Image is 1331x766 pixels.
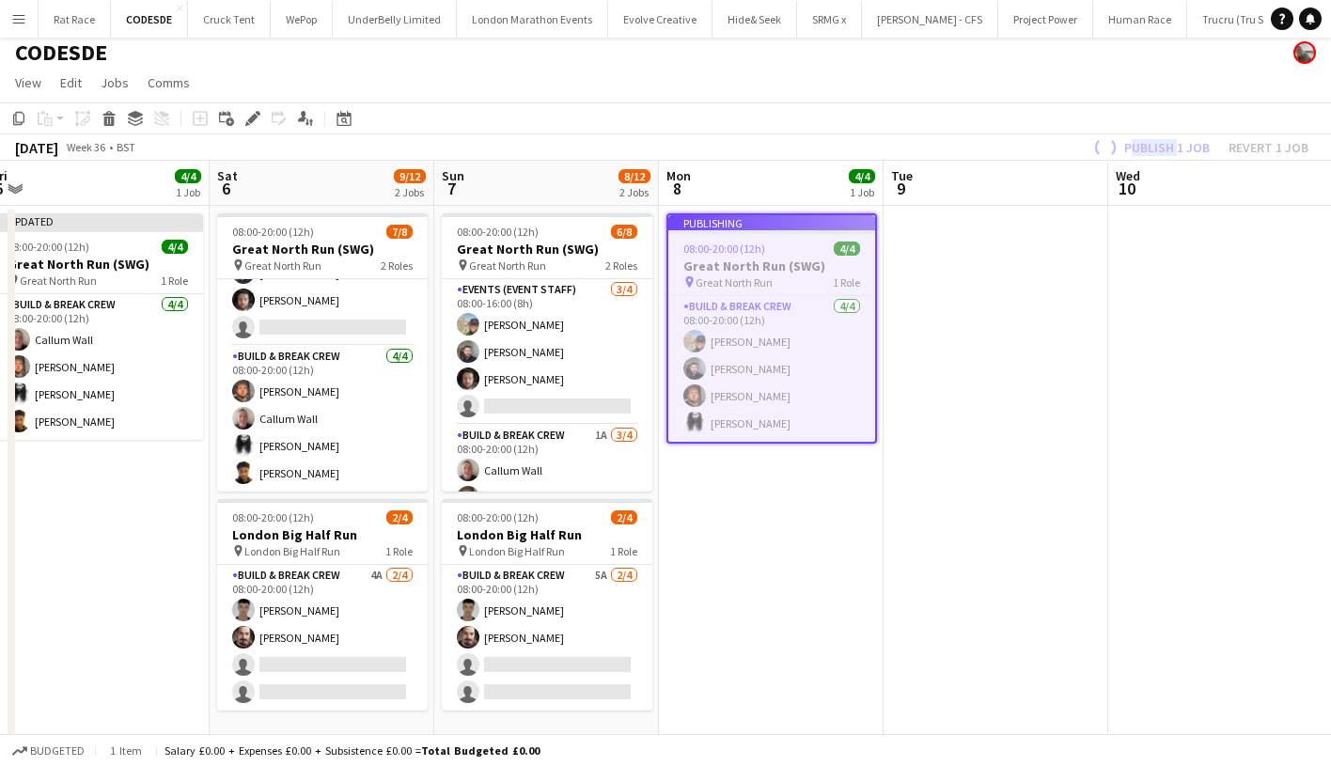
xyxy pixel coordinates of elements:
[619,185,650,199] div: 2 Jobs
[15,74,41,91] span: View
[20,274,97,288] span: Great North Run
[39,1,111,38] button: Rat Race
[849,169,875,183] span: 4/4
[214,178,238,199] span: 6
[244,258,321,273] span: Great North Run
[442,167,464,184] span: Sun
[442,213,652,492] app-job-card: 08:00-20:00 (12h)6/8Great North Run (SWG) Great North Run2 RolesEvents (Event Staff)3/408:00-16:0...
[666,167,691,184] span: Mon
[232,510,314,524] span: 08:00-20:00 (12h)
[442,241,652,258] h3: Great North Run (SWG)
[9,741,87,761] button: Budgeted
[164,743,540,758] div: Salary £0.00 + Expenses £0.00 + Subsistence £0.00 =
[93,70,136,95] a: Jobs
[797,1,862,38] button: SRMG x
[712,1,797,38] button: Hide& Seek
[891,167,913,184] span: Tue
[148,74,190,91] span: Comms
[611,225,637,239] span: 6/8
[217,346,428,492] app-card-role: Build & Break Crew4/408:00-20:00 (12h)[PERSON_NAME]Callum Wall[PERSON_NAME][PERSON_NAME]
[1187,1,1305,38] button: Trucru (Tru Stage)
[333,1,457,38] button: UnderBelly Limited
[442,499,652,711] app-job-card: 08:00-20:00 (12h)2/4London Big Half Run London Big Half Run1 RoleBuild & Break Crew5A2/408:00-20:...
[386,510,413,524] span: 2/4
[469,544,565,558] span: London Big Half Run
[8,240,89,254] span: 08:00-20:00 (12h)
[610,544,637,558] span: 1 Role
[8,70,49,95] a: View
[862,1,998,38] button: [PERSON_NAME] - CFS
[217,241,428,258] h3: Great North Run (SWG)
[394,169,426,183] span: 9/12
[244,544,340,558] span: London Big Half Run
[998,1,1093,38] button: Project Power
[457,1,608,38] button: London Marathon Events
[442,279,652,425] app-card-role: Events (Event Staff)3/408:00-16:00 (8h)[PERSON_NAME][PERSON_NAME][PERSON_NAME]
[188,1,271,38] button: Cruck Tent
[442,565,652,711] app-card-role: Build & Break Crew5A2/408:00-20:00 (12h)[PERSON_NAME][PERSON_NAME]
[30,744,85,758] span: Budgeted
[176,185,200,199] div: 1 Job
[111,1,188,38] button: CODESDE
[1116,167,1140,184] span: Wed
[217,565,428,711] app-card-role: Build & Break Crew4A2/408:00-20:00 (12h)[PERSON_NAME][PERSON_NAME]
[53,70,89,95] a: Edit
[850,185,874,199] div: 1 Job
[161,274,188,288] span: 1 Role
[421,743,540,758] span: Total Budgeted £0.00
[457,510,539,524] span: 08:00-20:00 (12h)
[117,140,135,154] div: BST
[605,258,637,273] span: 2 Roles
[15,138,58,157] div: [DATE]
[442,526,652,543] h3: London Big Half Run
[668,215,875,230] div: Publishing
[15,39,107,67] h1: CODESDE
[386,225,413,239] span: 7/8
[611,510,637,524] span: 2/4
[62,140,109,154] span: Week 36
[1113,178,1140,199] span: 10
[1293,41,1316,64] app-user-avatar: Jordan Curtis
[217,167,238,184] span: Sat
[395,185,425,199] div: 2 Jobs
[217,526,428,543] h3: London Big Half Run
[608,1,712,38] button: Evolve Creative
[232,225,314,239] span: 08:00-20:00 (12h)
[457,225,539,239] span: 08:00-20:00 (12h)
[162,240,188,254] span: 4/4
[439,178,464,199] span: 7
[619,169,650,183] span: 8/12
[666,213,877,444] app-job-card: Publishing08:00-20:00 (12h)4/4Great North Run (SWG) Great North Run1 RoleBuild & Break Crew4/408:...
[888,178,913,199] span: 9
[217,499,428,711] app-job-card: 08:00-20:00 (12h)2/4London Big Half Run London Big Half Run1 RoleBuild & Break Crew4A2/408:00-20:...
[103,743,149,758] span: 1 item
[101,74,129,91] span: Jobs
[381,258,413,273] span: 2 Roles
[60,74,82,91] span: Edit
[271,1,333,38] button: WePop
[175,169,201,183] span: 4/4
[385,544,413,558] span: 1 Role
[1093,1,1187,38] button: Human Race
[664,178,691,199] span: 8
[469,258,546,273] span: Great North Run
[217,213,428,492] app-job-card: 08:00-20:00 (12h)7/8Great North Run (SWG) Great North Run2 RolesEvents (Event Staff)3/408:00-16:0...
[140,70,197,95] a: Comms
[442,425,652,571] app-card-role: Build & Break Crew1A3/408:00-20:00 (12h)Callum Wall[PERSON_NAME]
